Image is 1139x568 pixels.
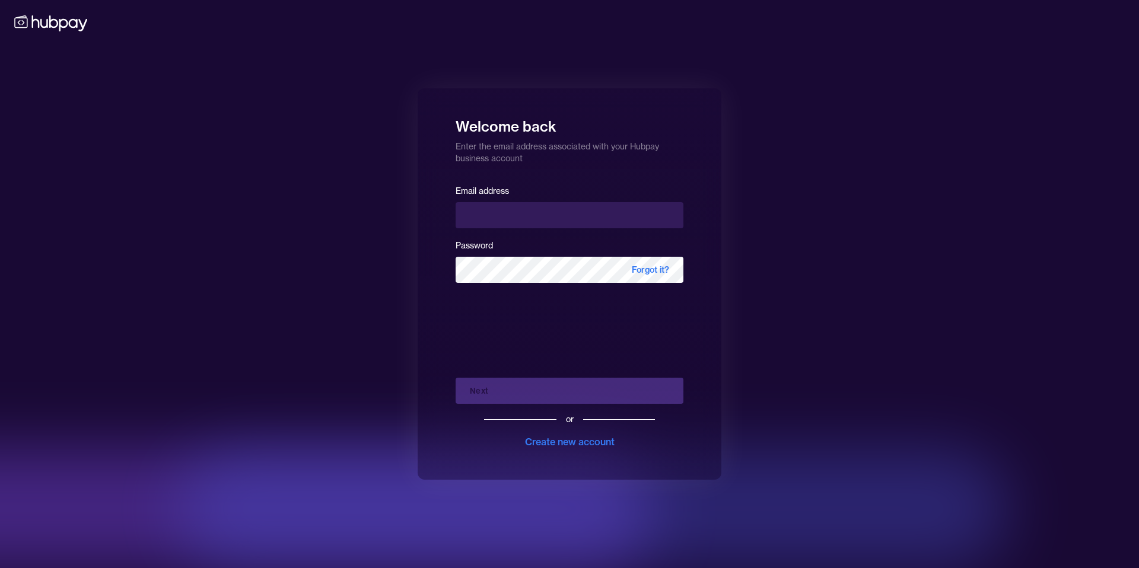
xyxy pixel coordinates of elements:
[566,413,574,425] div: or
[456,136,683,164] p: Enter the email address associated with your Hubpay business account
[618,257,683,283] span: Forgot it?
[456,110,683,136] h1: Welcome back
[456,240,493,251] label: Password
[456,186,509,196] label: Email address
[525,435,615,449] div: Create new account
